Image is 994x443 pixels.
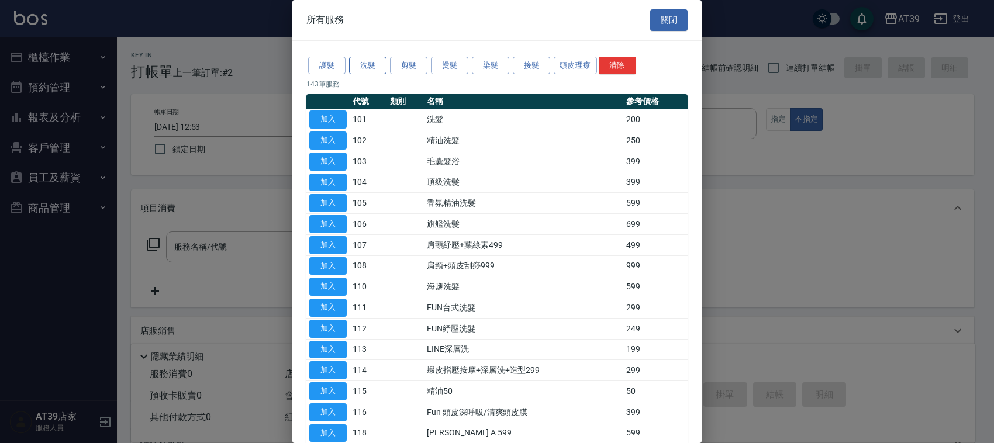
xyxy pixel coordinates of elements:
[350,130,387,151] td: 102
[623,297,688,319] td: 299
[623,109,688,130] td: 200
[350,360,387,381] td: 114
[350,234,387,255] td: 107
[309,110,347,129] button: 加入
[623,381,688,402] td: 50
[309,382,347,400] button: 加入
[309,153,347,171] button: 加入
[350,151,387,172] td: 103
[309,174,347,192] button: 加入
[350,318,387,339] td: 112
[424,297,623,319] td: FUN台式洗髮
[623,318,688,339] td: 249
[424,214,623,235] td: 旗艦洗髮
[350,402,387,423] td: 116
[424,234,623,255] td: 肩頸紓壓+葉綠素499
[424,276,623,297] td: 海鹽洗髮
[424,151,623,172] td: 毛囊髮浴
[309,236,347,254] button: 加入
[350,94,387,109] th: 代號
[623,151,688,172] td: 399
[350,276,387,297] td: 110
[424,402,623,423] td: Fun 頭皮深呼吸/清爽頭皮膜
[623,214,688,235] td: 699
[424,381,623,402] td: 精油50
[350,193,387,214] td: 105
[308,57,346,75] button: 護髮
[554,57,597,75] button: 頭皮理療
[309,341,347,359] button: 加入
[309,257,347,275] button: 加入
[309,320,347,338] button: 加入
[350,172,387,193] td: 104
[623,402,688,423] td: 399
[623,276,688,297] td: 599
[623,339,688,360] td: 199
[309,361,347,379] button: 加入
[424,109,623,130] td: 洗髮
[424,339,623,360] td: LINE深層洗
[309,278,347,296] button: 加入
[306,79,688,89] p: 143 筆服務
[623,360,688,381] td: 299
[309,215,347,233] button: 加入
[623,255,688,276] td: 999
[650,9,688,31] button: 關閉
[350,214,387,235] td: 106
[623,94,688,109] th: 參考價格
[306,14,344,26] span: 所有服務
[513,57,550,75] button: 接髮
[424,318,623,339] td: FUN紓壓洗髮
[424,172,623,193] td: 頂級洗髮
[431,57,468,75] button: 燙髮
[349,57,386,75] button: 洗髮
[350,255,387,276] td: 108
[424,94,623,109] th: 名稱
[424,255,623,276] td: 肩頸+頭皮刮痧999
[623,172,688,193] td: 399
[623,130,688,151] td: 250
[424,130,623,151] td: 精油洗髮
[424,360,623,381] td: 蝦皮指壓按摩+深層洗+造型299
[309,403,347,421] button: 加入
[309,194,347,212] button: 加入
[623,234,688,255] td: 499
[599,57,636,75] button: 清除
[309,131,347,150] button: 加入
[350,297,387,319] td: 111
[390,57,427,75] button: 剪髮
[350,381,387,402] td: 115
[309,299,347,317] button: 加入
[387,94,424,109] th: 類別
[424,193,623,214] td: 香氛精油洗髮
[309,424,347,442] button: 加入
[472,57,509,75] button: 染髮
[350,109,387,130] td: 101
[623,193,688,214] td: 599
[350,339,387,360] td: 113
